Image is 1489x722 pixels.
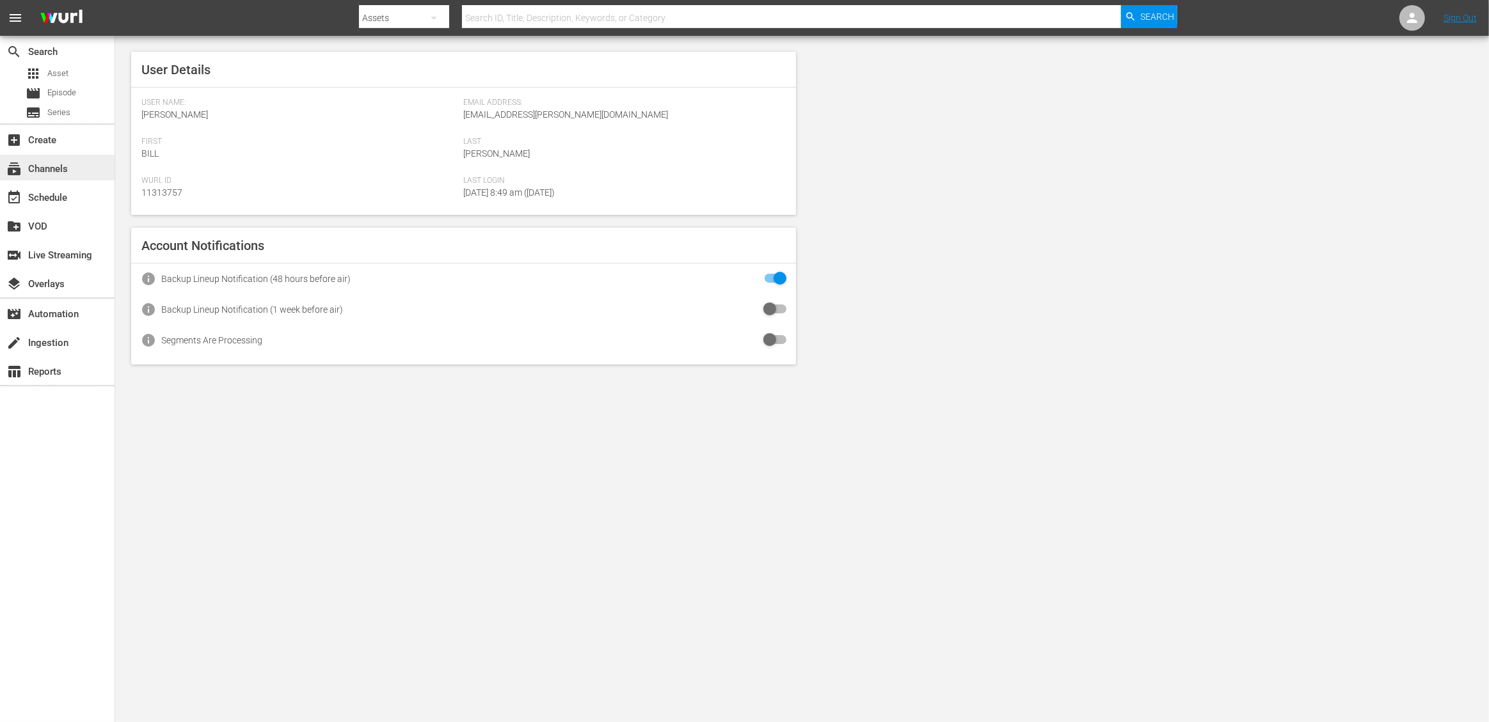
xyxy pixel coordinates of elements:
[141,271,156,286] span: info
[463,98,779,108] span: Email Address:
[141,109,208,120] span: [PERSON_NAME]
[141,187,182,198] span: 11313757
[1121,5,1177,28] button: Search
[6,161,22,177] span: Channels
[141,148,159,159] span: Bill
[26,66,41,81] span: Asset
[1444,13,1477,23] a: Sign Out
[6,219,22,234] span: VOD
[6,44,22,59] span: Search
[6,247,22,263] span: Live Streaming
[6,364,22,379] span: Reports
[6,132,22,148] span: Create
[31,3,92,33] img: ans4CAIJ8jUAAAAAAAAAAAAAAAAAAAAAAAAgQb4GAAAAAAAAAAAAAAAAAAAAAAAAJMjXAAAAAAAAAAAAAAAAAAAAAAAAgAT5G...
[463,176,779,186] span: Last Login
[47,86,76,99] span: Episode
[47,67,68,80] span: Asset
[6,335,22,350] span: Ingestion
[141,137,457,147] span: First
[26,86,41,101] span: Episode
[463,148,530,159] span: [PERSON_NAME]
[161,335,262,345] div: Segments Are Processing
[141,302,156,317] span: info
[6,306,22,322] span: Automation
[47,106,70,119] span: Series
[1140,5,1174,28] span: Search
[6,190,22,205] span: Schedule
[141,238,264,253] span: Account Notifications
[463,109,668,120] span: [EMAIL_ADDRESS][PERSON_NAME][DOMAIN_NAME]
[463,137,779,147] span: Last
[161,274,351,284] div: Backup Lineup Notification (48 hours before air)
[6,276,22,292] span: Overlays
[141,333,156,348] span: info
[141,62,211,77] span: User Details
[161,304,343,315] div: Backup Lineup Notification (1 week before air)
[141,176,457,186] span: Wurl Id
[8,10,23,26] span: menu
[463,187,555,198] span: [DATE] 8:49 am ([DATE])
[141,98,457,108] span: User Name:
[26,105,41,120] span: Series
